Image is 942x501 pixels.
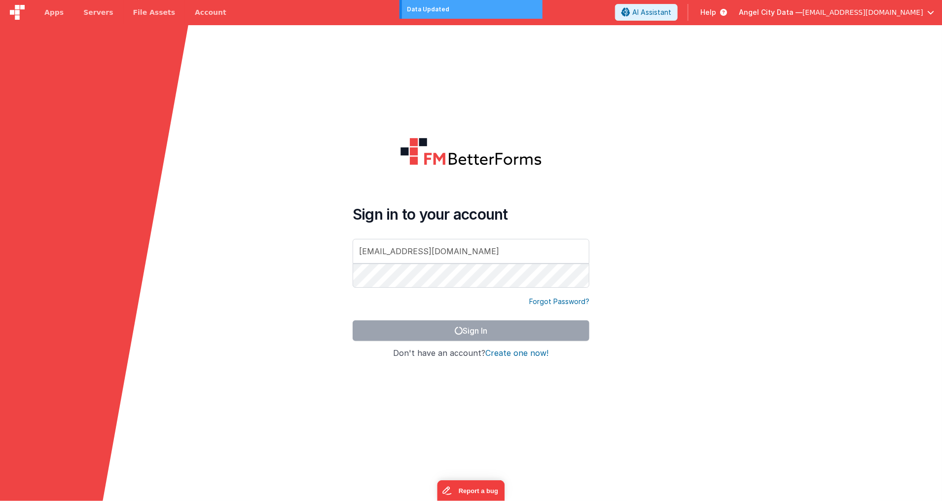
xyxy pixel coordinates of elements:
[632,7,671,17] span: AI Assistant
[407,5,538,14] div: Data Updated
[353,239,589,264] input: Email Address
[529,297,589,307] a: Forgot Password?
[739,7,802,17] span: Angel City Data —
[133,7,176,17] span: File Assets
[486,349,549,358] button: Create one now!
[802,7,923,17] span: [EMAIL_ADDRESS][DOMAIN_NAME]
[353,320,589,341] button: Sign In
[353,349,589,358] h4: Don't have an account?
[700,7,716,17] span: Help
[353,205,589,223] h4: Sign in to your account
[44,7,64,17] span: Apps
[83,7,113,17] span: Servers
[739,7,934,17] button: Angel City Data — [EMAIL_ADDRESS][DOMAIN_NAME]
[615,4,678,21] button: AI Assistant
[437,480,505,501] iframe: Marker.io feedback button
